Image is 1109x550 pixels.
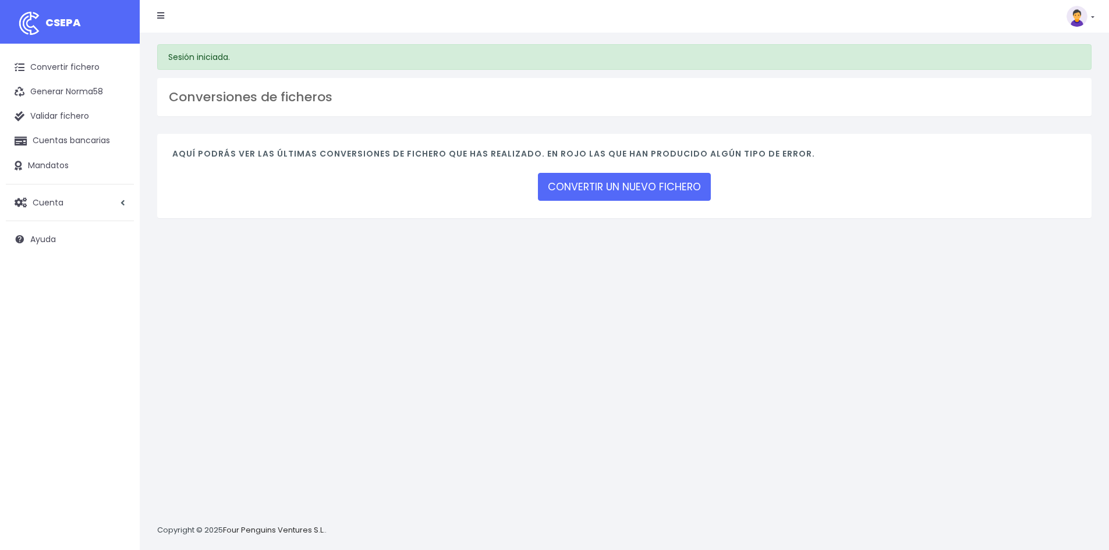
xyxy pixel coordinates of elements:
a: Convertir fichero [6,55,134,80]
a: Generar Norma58 [6,80,134,104]
a: CONVERTIR UN NUEVO FICHERO [538,173,711,201]
img: logo [15,9,44,38]
h3: Conversiones de ficheros [169,90,1080,105]
a: Mandatos [6,154,134,178]
a: Four Penguins Ventures S.L. [223,524,325,535]
a: Ayuda [6,227,134,251]
img: profile [1067,6,1087,27]
span: Ayuda [30,233,56,245]
h4: Aquí podrás ver las últimas conversiones de fichero que has realizado. En rojo las que han produc... [172,149,1076,165]
span: CSEPA [45,15,81,30]
a: Validar fichero [6,104,134,129]
a: Cuenta [6,190,134,215]
p: Copyright © 2025 . [157,524,327,537]
span: Cuenta [33,196,63,208]
a: Cuentas bancarias [6,129,134,153]
div: Sesión iniciada. [157,44,1092,70]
